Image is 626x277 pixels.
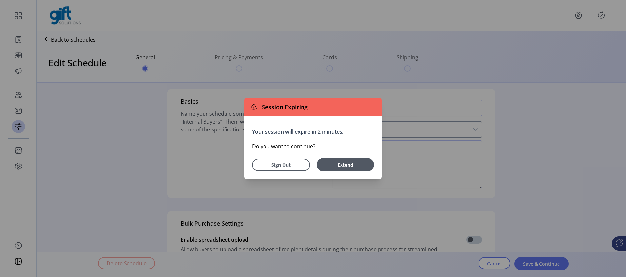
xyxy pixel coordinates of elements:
p: Do you want to continue? [252,142,374,150]
button: Sign Out [252,159,310,171]
button: Extend [317,158,374,171]
span: Extend [320,161,371,168]
span: Session Expiring [259,103,308,111]
p: Your session will expire in 2 minutes. [252,128,374,136]
span: Sign Out [261,161,302,168]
